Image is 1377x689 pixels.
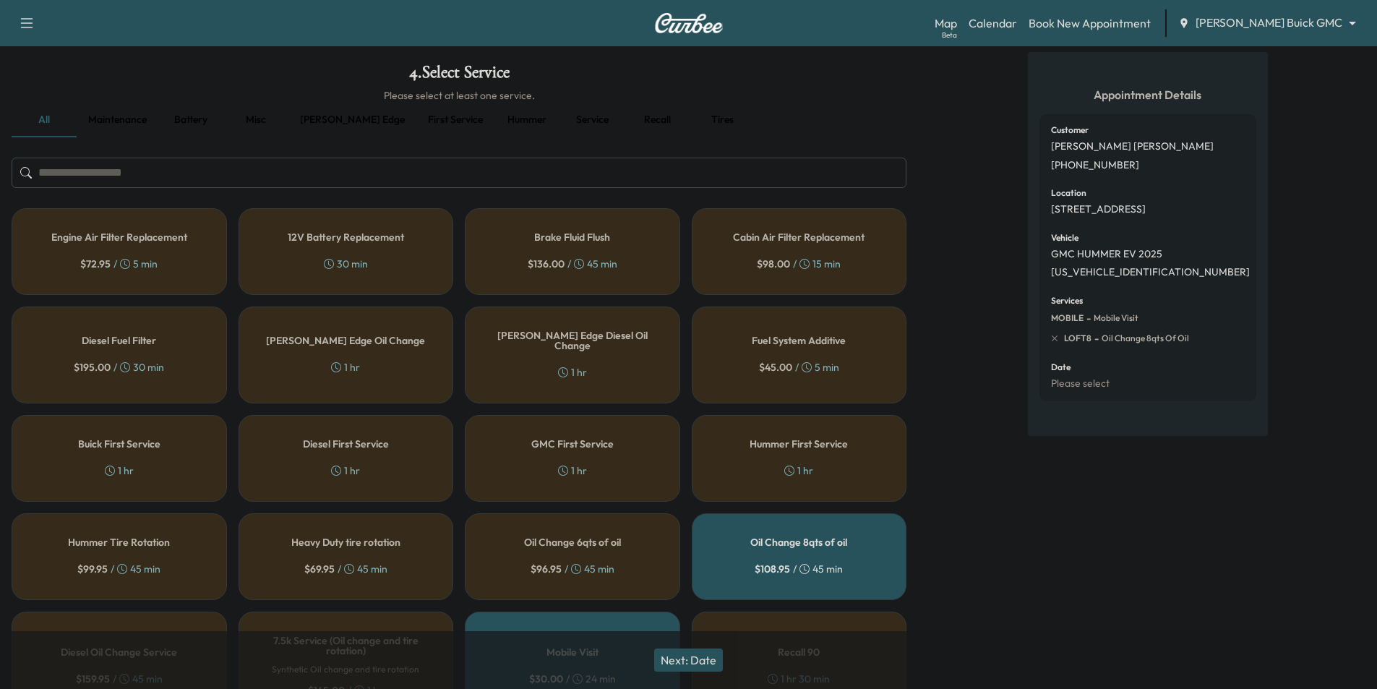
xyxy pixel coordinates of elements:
button: all [12,103,77,137]
div: 1 hr [784,463,813,478]
button: Service [559,103,625,137]
a: Book New Appointment [1029,14,1151,32]
button: Next: Date [654,649,723,672]
span: $ 96.95 [531,562,562,576]
p: GMC HUMMER EV 2025 [1051,248,1162,261]
h5: 12V Battery Replacement [288,232,404,242]
h5: [PERSON_NAME] Edge Diesel Oil Change [489,330,656,351]
div: / 45 min [304,562,387,576]
button: Maintenance [77,103,158,137]
div: / 45 min [528,257,617,271]
h5: Engine Air Filter Replacement [51,232,187,242]
span: $ 195.00 [74,360,111,375]
h5: [PERSON_NAME] Edge Oil Change [266,335,425,346]
h6: Customer [1051,126,1089,134]
div: 30 min [324,257,368,271]
span: $ 136.00 [528,257,565,271]
button: Misc [223,103,288,137]
div: basic tabs example [12,103,906,137]
div: / 30 min [74,360,164,375]
div: 1 hr [331,463,360,478]
h5: Hummer First Service [750,439,848,449]
h1: 4 . Select Service [12,64,906,88]
span: $ 45.00 [759,360,792,375]
p: [US_VEHICLE_IDENTIFICATION_NUMBER] [1051,266,1250,279]
h5: Oil Change 6qts of oil [524,537,621,547]
div: / 45 min [755,562,843,576]
div: / 45 min [531,562,614,576]
a: Calendar [969,14,1017,32]
h5: Hummer Tire Rotation [68,537,170,547]
div: 1 hr [331,360,360,375]
img: Curbee Logo [654,13,724,33]
h6: Location [1051,189,1086,197]
div: 1 hr [558,365,587,380]
a: MapBeta [935,14,957,32]
span: Oil Change 8qts of oil [1099,333,1189,344]
h6: Vehicle [1051,234,1078,242]
div: / 5 min [759,360,839,375]
span: LOFT8 [1064,333,1091,344]
button: First service [416,103,494,137]
h5: Buick First Service [78,439,160,449]
span: Mobile Visit [1091,312,1138,324]
span: - [1091,331,1099,346]
p: [STREET_ADDRESS] [1051,203,1146,216]
div: Beta [942,30,957,40]
div: / 15 min [757,257,841,271]
button: Hummer [494,103,559,137]
p: Please select [1051,377,1110,390]
h5: Oil Change 8qts of oil [750,537,847,547]
p: [PERSON_NAME] [PERSON_NAME] [1051,140,1214,153]
div: 1 hr [558,463,587,478]
div: / 45 min [77,562,160,576]
span: [PERSON_NAME] Buick GMC [1196,14,1342,31]
h5: Fuel System Additive [752,335,846,346]
h5: GMC First Service [531,439,614,449]
span: - [1084,311,1091,325]
h5: Brake Fluid Flush [534,232,610,242]
h5: Heavy Duty tire rotation [291,537,400,547]
span: $ 98.00 [757,257,790,271]
span: $ 99.95 [77,562,108,576]
button: Tires [690,103,755,137]
h6: Date [1051,363,1071,372]
h6: Services [1051,296,1083,305]
button: Battery [158,103,223,137]
p: [PHONE_NUMBER] [1051,159,1139,172]
span: $ 69.95 [304,562,335,576]
h5: Diesel First Service [303,439,389,449]
div: 1 hr [105,463,134,478]
h5: Cabin Air Filter Replacement [733,232,865,242]
span: $ 72.95 [80,257,111,271]
div: / 5 min [80,257,158,271]
button: Recall [625,103,690,137]
h5: Appointment Details [1039,87,1256,103]
span: MOBILE [1051,312,1084,324]
h5: Diesel Fuel Filter [82,335,156,346]
span: $ 108.95 [755,562,790,576]
h6: Please select at least one service. [12,88,906,103]
button: [PERSON_NAME] edge [288,103,416,137]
